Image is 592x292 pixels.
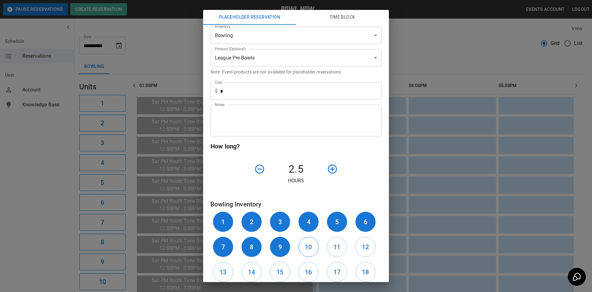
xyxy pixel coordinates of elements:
[211,49,381,66] div: League Pre-Bowls
[276,267,283,277] h6: 15
[355,212,376,232] button: 6
[221,217,225,227] h6: 1
[213,237,233,257] button: 7
[270,262,290,282] button: 15
[221,242,225,252] h6: 7
[242,237,262,257] button: 8
[270,212,290,232] button: 3
[327,262,347,282] button: 17
[333,242,340,252] h6: 11
[250,242,253,252] h6: 8
[213,212,233,232] button: 1
[215,87,218,95] p: $
[242,212,262,232] button: 2
[248,267,255,277] h6: 14
[333,267,340,277] h6: 17
[278,242,282,252] h6: 9
[220,267,226,277] h6: 13
[278,217,282,227] h6: 3
[250,217,253,227] h6: 2
[211,27,381,44] div: Bowling
[362,267,369,277] h6: 18
[298,237,319,257] button: 10
[355,262,376,282] button: 18
[211,69,381,75] p: Note: Event products are not available for placeholder reservations
[211,177,381,184] p: Hours
[335,217,339,227] h6: 5
[327,237,347,257] button: 11
[268,163,324,176] h4: 2.5
[364,217,367,227] h6: 6
[298,262,319,282] button: 16
[298,212,319,232] button: 4
[211,199,381,209] h6: Bowling Inventory
[213,262,233,282] button: 13
[307,217,310,227] h6: 4
[211,141,381,151] h6: How long?
[242,262,262,282] button: 14
[305,242,312,252] h6: 10
[355,237,376,257] button: 12
[362,242,369,252] h6: 12
[305,267,312,277] h6: 16
[203,10,296,25] button: Placeholder Reservation
[327,212,347,232] button: 5
[296,10,389,25] button: Time Block
[270,237,290,257] button: 9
